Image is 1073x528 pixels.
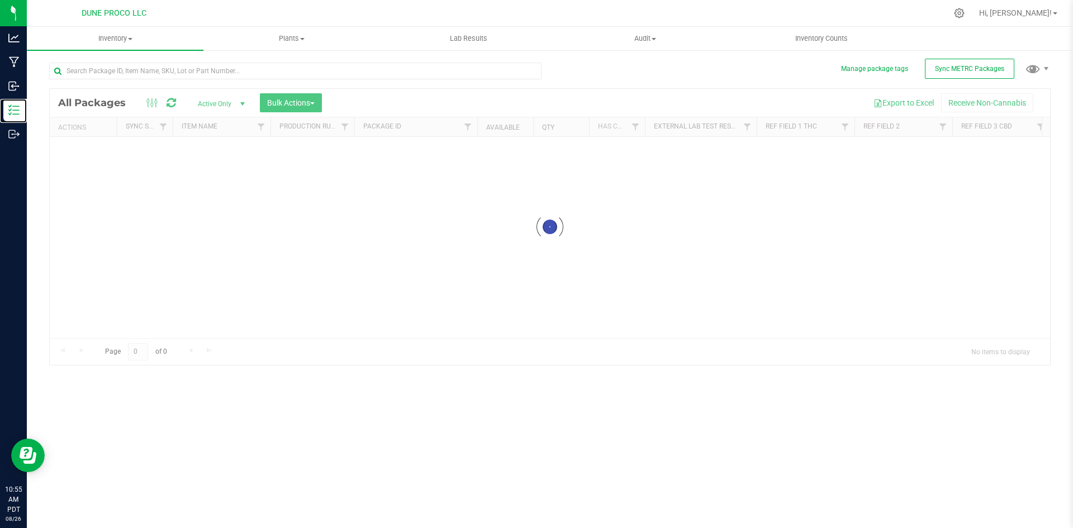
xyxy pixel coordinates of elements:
inline-svg: Outbound [8,129,20,140]
inline-svg: Manufacturing [8,56,20,68]
div: Manage settings [952,8,966,18]
a: Audit [557,27,733,50]
p: 10:55 AM PDT [5,484,22,515]
a: Plants [203,27,380,50]
button: Manage package tags [841,64,908,74]
span: Lab Results [435,34,502,44]
span: Inventory [27,34,203,44]
span: Sync METRC Packages [935,65,1004,73]
p: 08/26 [5,515,22,523]
inline-svg: Inventory [8,104,20,116]
span: Audit [557,34,733,44]
span: Hi, [PERSON_NAME]! [979,8,1052,17]
span: DUNE PROCO LLC [82,8,146,18]
iframe: Resource center [11,439,45,472]
a: Inventory [27,27,203,50]
span: Inventory Counts [780,34,863,44]
a: Inventory Counts [733,27,910,50]
input: Search Package ID, Item Name, SKU, Lot or Part Number... [49,63,542,79]
a: Lab Results [380,27,557,50]
button: Sync METRC Packages [925,59,1014,79]
inline-svg: Analytics [8,32,20,44]
inline-svg: Inbound [8,80,20,92]
span: Plants [204,34,379,44]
